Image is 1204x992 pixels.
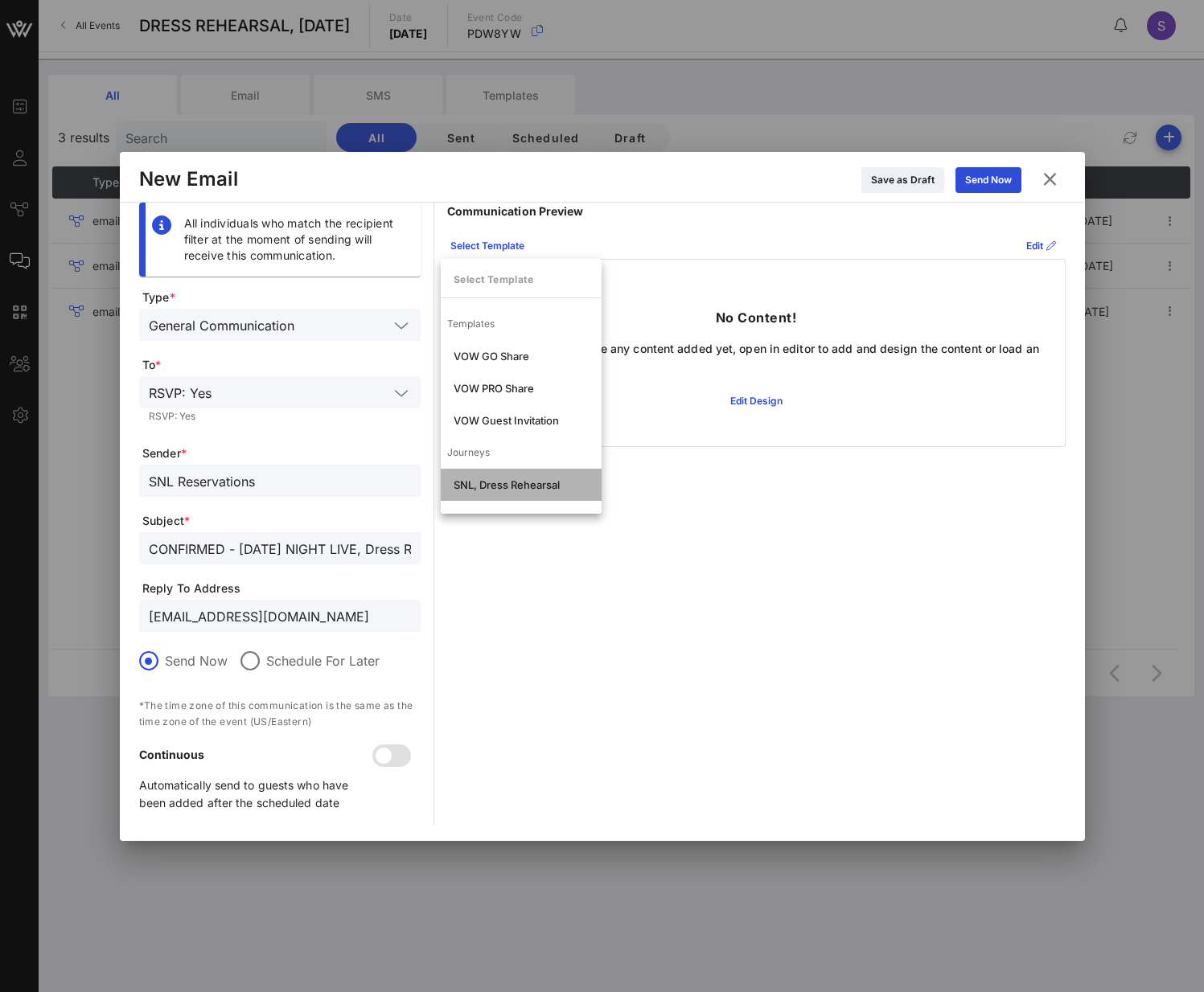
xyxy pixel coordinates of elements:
p: Continuous [139,746,376,764]
span: Sender [142,445,421,461]
div: VOW PRO Share [454,382,589,395]
button: Save as Draft [861,167,944,193]
div: All individuals who match the recipient filter at the moment of sending will receive this communi... [184,215,408,264]
div: Send Now [965,172,1012,188]
div: Journeys [441,437,602,469]
div: Select Template [450,238,524,254]
p: Automatically send to guests who have been added after the scheduled date [139,777,376,812]
div: Edit [1026,238,1056,254]
p: Select Template [441,272,602,288]
p: *The time zone of this communication is the same as the time zone of the event (US/Eastern) [139,698,421,730]
input: Subject [149,538,411,559]
p: Communication Preview [447,203,1066,220]
div: Save as Draft [871,172,935,188]
span: Subject [142,513,421,529]
label: Schedule For Later [266,653,380,669]
button: Edit Design [721,388,792,414]
input: From [149,470,411,491]
div: New Email [139,167,238,191]
span: To [142,357,421,373]
div: RSVP: Yes [149,386,212,400]
span: Type [142,289,421,305]
p: This message doesn't have any content added yet, open in editor to add and design the content or ... [458,340,1055,375]
div: VOW Guest Invitation [454,414,589,427]
div: RSVP: Yes [149,412,411,421]
div: Edit Design [730,393,783,409]
input: From [149,605,411,626]
div: General Communication [149,318,294,333]
span: Reply To Address [142,580,421,596]
button: Select Template [441,233,534,259]
div: General Communication [139,309,421,341]
label: Send Now [165,653,228,669]
div: SNL, Dress Rehearsal [454,478,589,491]
button: Send Now [955,167,1021,193]
div: RSVP: Yes [139,376,421,408]
div: VOW GO Share [454,350,589,363]
button: Edit [1017,233,1066,259]
div: Templates [441,308,602,340]
p: No Content! [716,308,797,327]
